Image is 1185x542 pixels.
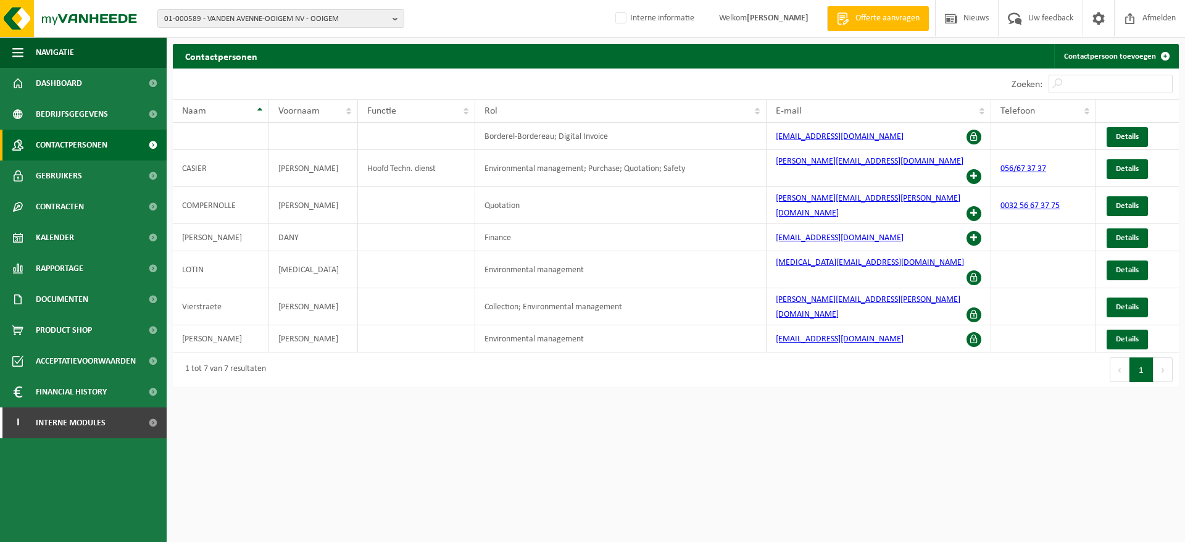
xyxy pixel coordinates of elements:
span: Details [1116,165,1139,173]
a: [PERSON_NAME][EMAIL_ADDRESS][PERSON_NAME][DOMAIN_NAME] [776,194,960,218]
a: [MEDICAL_DATA][EMAIL_ADDRESS][DOMAIN_NAME] [776,258,964,267]
td: [PERSON_NAME] [173,224,269,251]
span: Details [1116,303,1139,311]
a: 056/67 37 37 [1000,164,1046,173]
a: Details [1107,127,1148,147]
span: Details [1116,133,1139,141]
span: Details [1116,266,1139,274]
span: Offerte aanvragen [852,12,923,25]
span: E-mail [776,106,802,116]
td: Vierstraete [173,288,269,325]
button: Next [1154,357,1173,382]
a: Details [1107,298,1148,317]
a: [EMAIL_ADDRESS][DOMAIN_NAME] [776,335,904,344]
td: Collection; Environmental management [475,288,767,325]
a: Offerte aanvragen [827,6,929,31]
h2: Contactpersonen [173,44,270,68]
span: Documenten [36,284,88,315]
span: Bedrijfsgegevens [36,99,108,130]
td: Environmental management [475,325,767,352]
a: [EMAIL_ADDRESS][DOMAIN_NAME] [776,233,904,243]
label: Zoeken: [1012,80,1042,90]
span: Functie [367,106,396,116]
a: Details [1107,196,1148,216]
td: Environmental management; Purchase; Quotation; Safety [475,150,767,187]
a: Details [1107,261,1148,280]
a: [EMAIL_ADDRESS][DOMAIN_NAME] [776,132,904,141]
td: Finance [475,224,767,251]
td: COMPERNOLLE [173,187,269,224]
span: Dashboard [36,68,82,99]
span: Navigatie [36,37,74,68]
strong: [PERSON_NAME] [747,14,809,23]
a: Details [1107,228,1148,248]
td: DANY [269,224,357,251]
a: Details [1107,330,1148,349]
span: Naam [182,106,206,116]
span: Details [1116,202,1139,210]
td: CASIER [173,150,269,187]
td: Hoofd Techn. dienst [358,150,475,187]
button: 01-000589 - VANDEN AVENNE-OOIGEM NV - OOIGEM [157,9,404,28]
td: [MEDICAL_DATA] [269,251,357,288]
td: Environmental management [475,251,767,288]
a: 0032 56 67 37 75 [1000,201,1060,211]
span: 01-000589 - VANDEN AVENNE-OOIGEM NV - OOIGEM [164,10,388,28]
span: Rapportage [36,253,83,284]
td: [PERSON_NAME] [269,288,357,325]
td: [PERSON_NAME] [173,325,269,352]
span: Details [1116,234,1139,242]
span: Financial History [36,377,107,407]
td: [PERSON_NAME] [269,325,357,352]
a: Contactpersoon toevoegen [1054,44,1178,69]
td: [PERSON_NAME] [269,150,357,187]
label: Interne informatie [613,9,694,28]
a: [PERSON_NAME][EMAIL_ADDRESS][DOMAIN_NAME] [776,157,963,166]
span: Acceptatievoorwaarden [36,346,136,377]
div: 1 tot 7 van 7 resultaten [179,359,266,381]
span: I [12,407,23,438]
span: Kalender [36,222,74,253]
span: Telefoon [1000,106,1035,116]
span: Gebruikers [36,161,82,191]
a: Details [1107,159,1148,179]
td: Borderel-Bordereau; Digital Invoice [475,123,767,150]
button: Previous [1110,357,1129,382]
td: Quotation [475,187,767,224]
span: Contracten [36,191,84,222]
td: LOTIN [173,251,269,288]
span: Product Shop [36,315,92,346]
span: Rol [484,106,497,116]
button: 1 [1129,357,1154,382]
a: [PERSON_NAME][EMAIL_ADDRESS][PERSON_NAME][DOMAIN_NAME] [776,295,960,319]
span: Interne modules [36,407,106,438]
span: Contactpersonen [36,130,107,161]
span: Details [1116,335,1139,343]
span: Voornaam [278,106,320,116]
td: [PERSON_NAME] [269,187,357,224]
